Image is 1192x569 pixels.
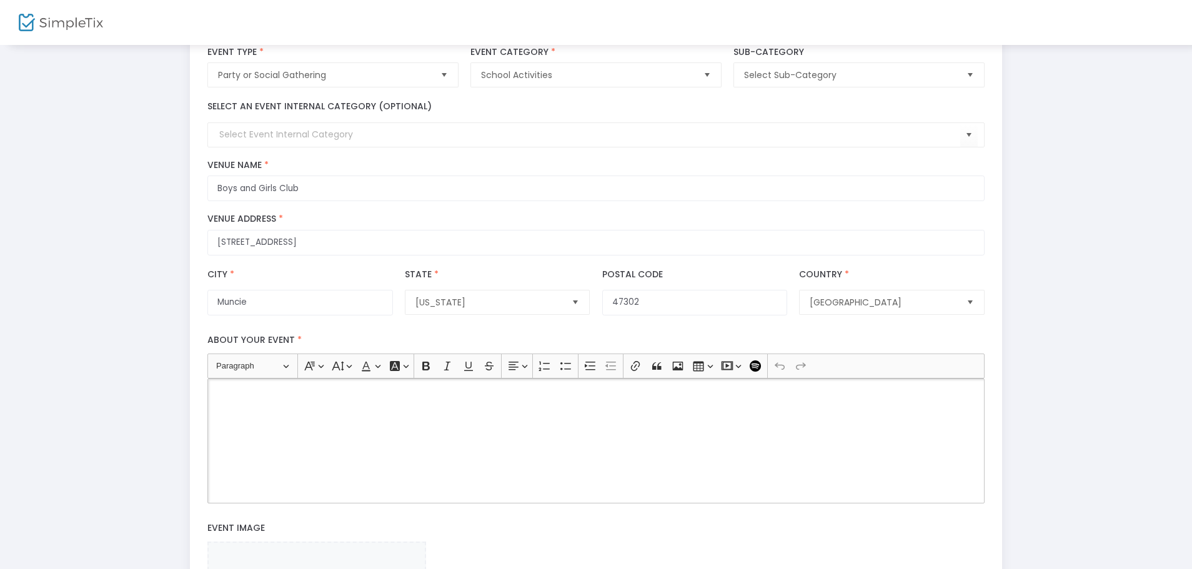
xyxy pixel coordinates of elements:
input: City [207,290,392,315]
span: Select Sub-Category [744,69,956,81]
label: Event Type [207,47,458,58]
button: Select [435,63,453,87]
label: State [405,268,441,281]
div: Rich Text Editor, main [207,379,984,503]
label: About your event [202,328,991,354]
label: Venue Address [207,214,984,225]
button: Paragraph [211,357,295,376]
button: Select [961,63,979,87]
button: Select [698,63,716,87]
div: Editor toolbar [207,354,984,379]
input: What is the name of this venue? [207,176,984,201]
label: Postal Code [602,268,663,281]
span: [GEOGRAPHIC_DATA] [810,296,956,309]
span: Paragraph [216,359,281,374]
span: School Activities [481,69,693,81]
button: Select [961,290,979,314]
label: Select an event internal category (optional) [207,100,432,113]
span: Party or Social Gathering [218,69,430,81]
span: Event Image [207,522,265,534]
label: City [207,268,237,281]
span: [US_STATE] [415,296,562,309]
button: Select [960,122,978,148]
label: Event Category [470,47,721,58]
label: Sub-Category [733,47,984,58]
button: Select [567,290,584,314]
input: Select Event Internal Category [219,128,960,141]
label: Country [799,268,852,281]
input: Where will the event be taking place? [207,230,984,255]
label: Venue Name [207,160,984,171]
